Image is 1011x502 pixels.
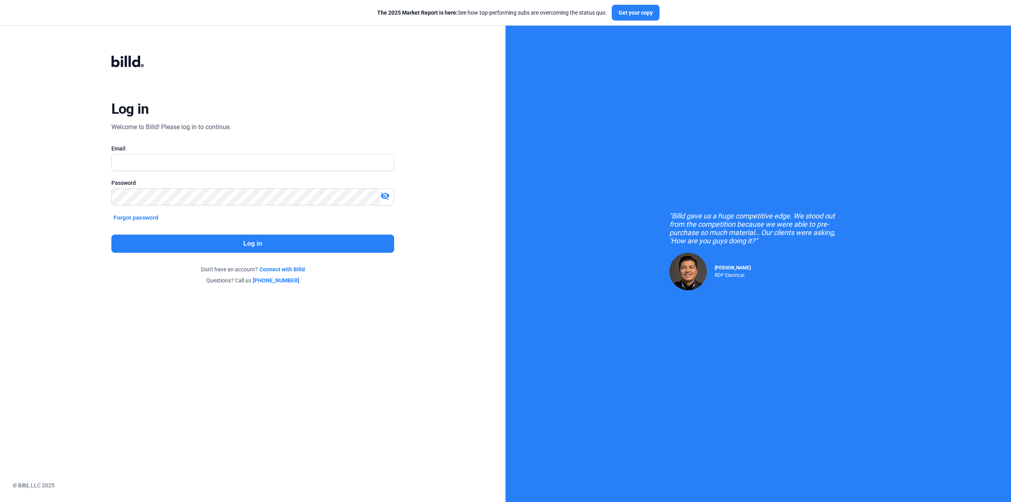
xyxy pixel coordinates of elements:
a: [PHONE_NUMBER] [253,276,299,284]
div: Don't have an account? [111,265,395,273]
div: RDP Electrical [715,271,751,278]
div: Questions? Call us [111,276,395,284]
button: Forgot password [111,213,161,222]
button: Log in [111,235,395,253]
mat-icon: visibility_off [380,191,390,201]
a: Connect with Billd [259,265,305,273]
img: Raul Pacheco [669,253,707,290]
span: [PERSON_NAME] [715,265,751,271]
div: "Billd gave us a huge competitive edge. We stood out from the competition because we were able to... [669,212,847,245]
div: See how top-performing subs are overcoming the status quo. [377,9,607,17]
div: Password [111,179,395,187]
div: Welcome to Billd! Please log in to continue. [111,122,231,132]
div: Log in [111,100,149,118]
span: The 2025 Market Report is here: [377,9,458,16]
div: Email [111,145,395,152]
button: Get your copy [612,5,660,21]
